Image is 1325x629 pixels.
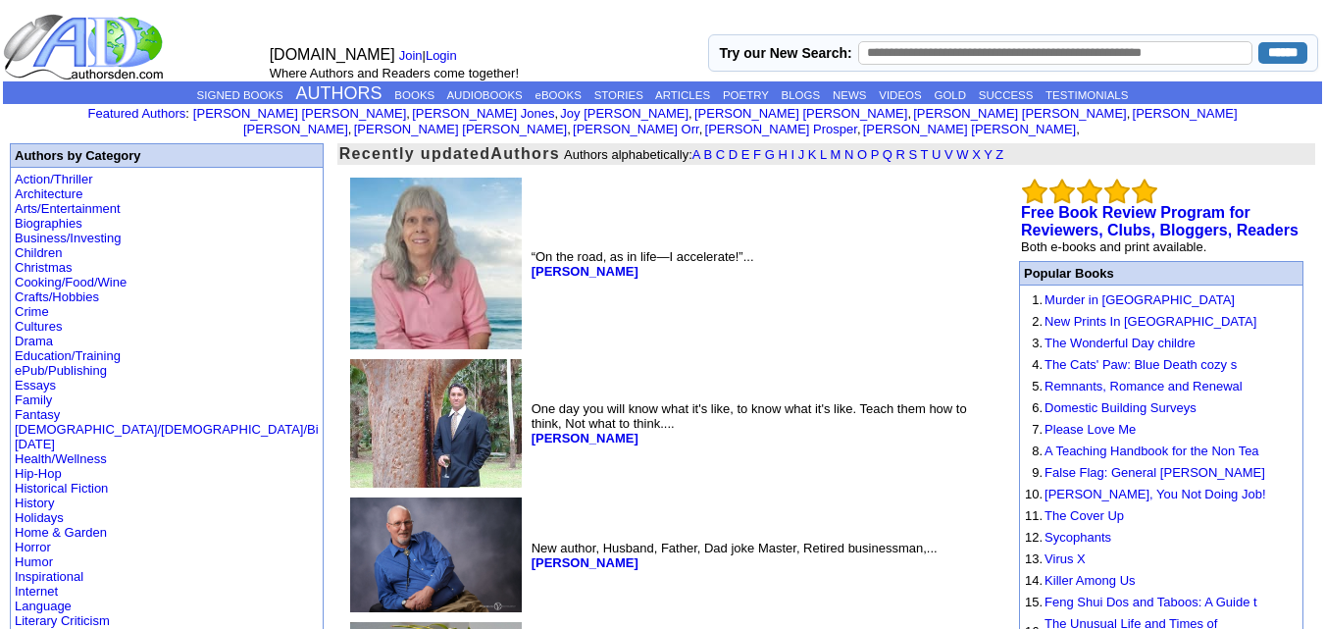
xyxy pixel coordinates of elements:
a: [PERSON_NAME] [PERSON_NAME] [913,106,1126,121]
a: Free Book Review Program for Reviewers, Clubs, Bloggers, Readers [1021,204,1299,238]
font: [DOMAIN_NAME] [270,46,395,63]
font: , , , , , , , , , , [193,106,1238,136]
font: 4. [1032,357,1043,372]
font: New author, Husband, Father, Dad joke Master, Retired businessman,... [532,541,938,570]
a: A [692,147,700,162]
a: [PERSON_NAME] [PERSON_NAME] [863,122,1076,136]
font: Both e-books and print available. [1021,239,1206,254]
img: shim.gif [1025,484,1026,485]
a: The Cover Up [1045,508,1124,523]
img: bigemptystars.png [1049,179,1075,204]
font: i [1080,125,1082,135]
a: Biographies [15,216,82,231]
a: ePub/Publishing [15,363,107,378]
img: shim.gif [1025,570,1026,571]
a: D [729,147,738,162]
a: The Cats' Paw: Blue Death cozy s [1045,357,1237,372]
a: BOOKS [394,89,434,101]
a: Holidays [15,510,64,525]
img: shim.gif [1025,441,1026,442]
img: bigemptystars.png [1077,179,1102,204]
a: Literary Criticism [15,613,110,628]
a: L [820,147,827,162]
a: VIDEOS [879,89,921,101]
img: shim.gif [1025,505,1026,506]
a: Architecture [15,186,82,201]
font: 11. [1025,508,1043,523]
a: STORIES [594,89,643,101]
a: C [716,147,725,162]
img: shim.gif [1025,462,1026,463]
a: [PERSON_NAME] [PERSON_NAME] [354,122,567,136]
a: Cultures [15,319,62,334]
font: i [702,125,704,135]
img: 65583.jpg [350,178,522,349]
a: Y [984,147,992,162]
a: SUCCESS [979,89,1034,101]
a: [PERSON_NAME] [532,431,638,446]
a: TESTIMONIALS [1045,89,1128,101]
font: i [558,109,560,120]
a: eBOOKS [535,89,582,101]
font: i [1130,109,1132,120]
font: 7. [1032,422,1043,437]
a: [PERSON_NAME] [PERSON_NAME] [694,106,907,121]
a: I [790,147,794,162]
a: Feng Shui Dos and Taboos: A Guide t [1045,595,1257,609]
font: Popular Books [1024,266,1114,281]
a: [PERSON_NAME] [532,264,638,279]
a: [DEMOGRAPHIC_DATA]/[DEMOGRAPHIC_DATA]/Bi [15,422,319,437]
a: [PERSON_NAME] Orr [573,122,699,136]
font: 6. [1032,400,1043,415]
a: False Flag: General [PERSON_NAME] [1045,465,1265,480]
font: 3. [1032,336,1043,350]
a: G [765,147,775,162]
a: [PERSON_NAME] Prosper [705,122,857,136]
a: [PERSON_NAME], You Not Doing Job! [1045,487,1265,501]
a: New Prints In [GEOGRAPHIC_DATA] [1045,314,1256,329]
a: Remnants, Romance and Renewal [1045,379,1243,393]
a: [PERSON_NAME] [532,555,638,570]
a: ARTICLES [655,89,710,101]
img: logo_ad.gif [3,13,168,81]
a: Humor [15,554,53,569]
a: A Teaching Handbook for the Non Tea [1045,444,1259,458]
a: [PERSON_NAME] Jones [412,106,554,121]
a: Children [15,245,62,260]
a: Login [426,48,457,63]
a: Crime [15,304,49,319]
img: shim.gif [1025,419,1026,420]
font: i [351,125,353,135]
font: i [571,125,573,135]
a: Hip-Hop [15,466,62,481]
img: shim.gif [1025,549,1026,550]
a: Christmas [15,260,73,275]
font: i [911,109,913,120]
a: Family [15,393,52,407]
a: Action/Thriller [15,172,92,186]
a: Killer Among Us [1045,573,1135,588]
font: Recently updated [339,145,491,162]
a: F [753,147,761,162]
a: Murder in [GEOGRAPHIC_DATA] [1045,292,1235,307]
a: Home & Garden [15,525,107,540]
img: shim.gif [1025,333,1026,334]
label: Try our New Search: [719,45,851,61]
font: i [410,109,412,120]
font: 1. [1032,292,1043,307]
font: 13. [1025,551,1043,566]
a: NEWS [833,89,867,101]
font: Where Authors and Readers come together! [270,66,519,80]
font: 9. [1032,465,1043,480]
a: Education/Training [15,348,121,363]
a: Please Love Me [1045,422,1136,437]
a: T [921,147,929,162]
a: R [895,147,904,162]
img: shim.gif [1025,311,1026,312]
a: SIGNED BOOKS [197,89,283,101]
a: BLOGS [782,89,821,101]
